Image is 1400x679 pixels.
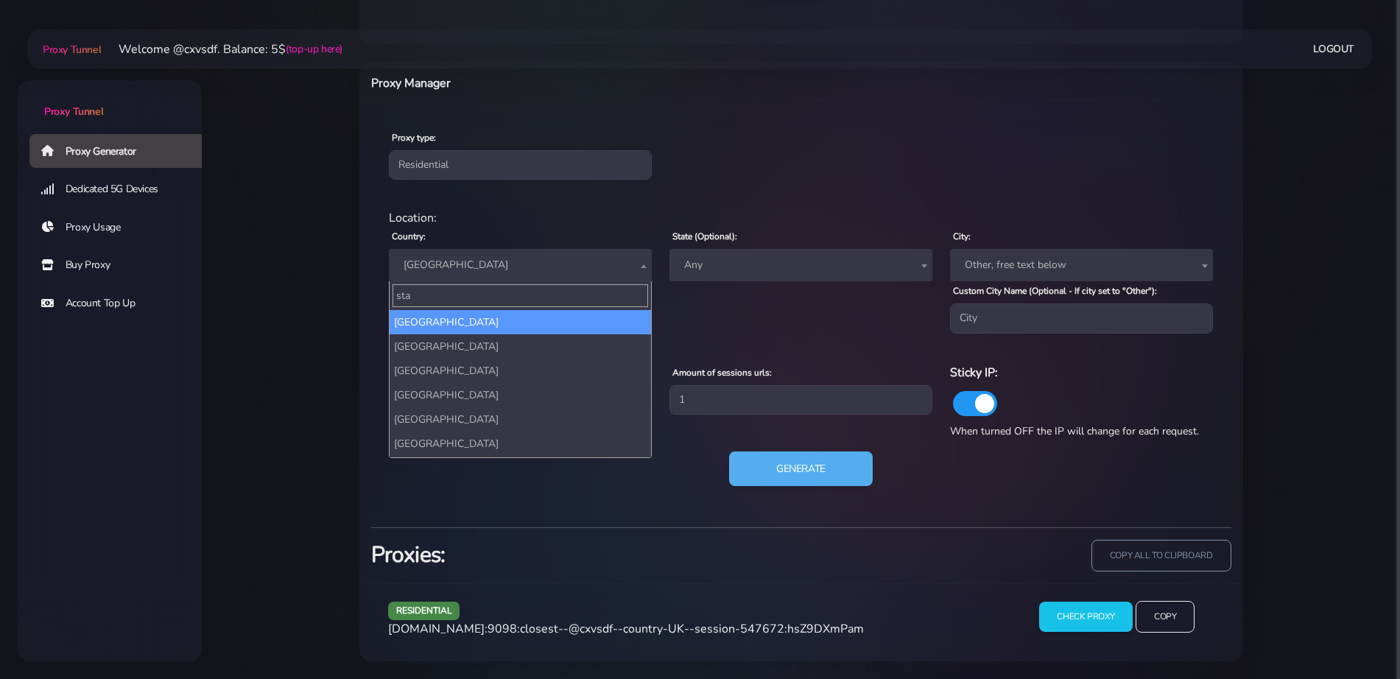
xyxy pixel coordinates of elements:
span: Proxy Tunnel [43,43,101,57]
span: Other, free text below [959,255,1204,275]
h6: Sticky IP: [950,363,1213,382]
a: Buy Proxy [29,248,214,282]
li: [GEOGRAPHIC_DATA] [390,310,651,334]
iframe: Webchat Widget [1329,608,1382,661]
li: Welcome @cxvsdf. Balance: 5$ [101,41,342,58]
span: Any [678,255,924,275]
input: Check Proxy [1039,602,1133,632]
h6: Proxy Manager [371,74,865,93]
span: Proxy Tunnel [44,105,103,119]
label: City: [953,230,971,243]
a: Account Top Up [29,286,214,320]
input: Search [393,284,648,307]
a: Logout [1313,35,1354,63]
li: [GEOGRAPHIC_DATA] [390,359,651,383]
span: residential [388,602,460,620]
a: Proxy Usage [29,211,214,244]
span: When turned OFF the IP will change for each request. [950,424,1199,438]
h3: Proxies: [371,540,792,570]
label: Custom City Name (Optional - If city set to "Other"): [953,284,1157,298]
div: Proxy Settings: [380,345,1223,363]
a: (top-up here) [286,41,342,57]
a: Proxy Tunnel [40,38,101,61]
li: [GEOGRAPHIC_DATA] [390,432,651,456]
li: [GEOGRAPHIC_DATA] [390,383,651,407]
span: United Kingdom [389,249,652,281]
label: Country: [392,230,426,243]
span: Any [669,249,932,281]
button: Generate [729,451,873,487]
input: copy all to clipboard [1091,540,1231,571]
a: Proxy Generator [29,134,214,168]
span: Other, free text below [950,249,1213,281]
a: Proxy Tunnel [18,80,202,119]
label: Amount of sessions urls: [672,366,772,379]
input: City [950,303,1213,333]
li: [GEOGRAPHIC_DATA] [390,334,651,359]
span: [DOMAIN_NAME]:9098:closest--@cxvsdf--country-UK--session-547672:hsZ9DXmPam [388,621,864,637]
label: State (Optional): [672,230,737,243]
li: [GEOGRAPHIC_DATA] [390,456,651,480]
div: Location: [380,209,1223,227]
label: Proxy type: [392,131,436,144]
li: [GEOGRAPHIC_DATA] [390,407,651,432]
span: United Kingdom [398,255,643,275]
input: Copy [1136,601,1195,633]
a: Dedicated 5G Devices [29,172,214,206]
